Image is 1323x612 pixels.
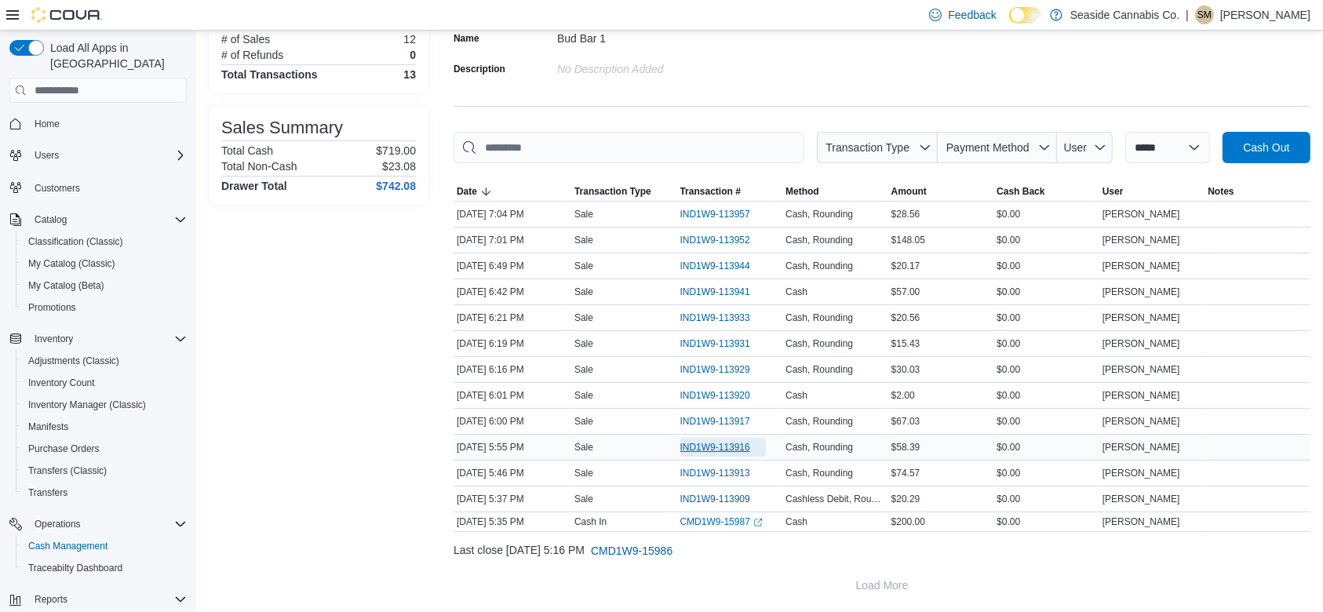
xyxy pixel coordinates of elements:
[410,49,416,61] p: 0
[585,535,679,566] button: CMD1W9-15986
[28,301,76,314] span: Promotions
[454,438,571,457] div: [DATE] 5:55 PM
[28,355,119,367] span: Adjustments (Classic)
[1102,515,1180,528] span: [PERSON_NAME]
[997,185,1044,198] span: Cash Back
[28,179,86,198] a: Customers
[891,515,925,528] span: $200.00
[574,441,593,454] p: Sale
[457,185,477,198] span: Date
[574,311,593,324] p: Sale
[16,350,193,372] button: Adjustments (Classic)
[28,377,95,389] span: Inventory Count
[1070,5,1179,24] p: Seaside Cannabis Co.
[680,334,766,353] button: IND1W9-113931
[22,352,187,370] span: Adjustments (Classic)
[16,297,193,319] button: Promotions
[454,63,505,75] label: Description
[680,311,750,324] span: IND1W9-113933
[22,417,187,436] span: Manifests
[31,7,102,23] img: Cova
[1102,286,1180,298] span: [PERSON_NAME]
[3,144,193,166] button: Users
[1057,132,1113,163] button: User
[16,231,193,253] button: Classification (Classic)
[680,234,750,246] span: IND1W9-113952
[376,144,416,157] p: $719.00
[993,231,1099,250] div: $0.00
[1064,141,1088,154] span: User
[454,231,571,250] div: [DATE] 7:01 PM
[1243,140,1289,155] span: Cash Out
[1102,185,1124,198] span: User
[680,412,766,431] button: IND1W9-113917
[785,260,853,272] span: Cash, Rounding
[571,182,677,201] button: Transaction Type
[3,328,193,350] button: Inventory
[938,132,1057,163] button: Payment Method
[1102,234,1180,246] span: [PERSON_NAME]
[221,68,318,81] h4: Total Transactions
[1102,415,1180,428] span: [PERSON_NAME]
[785,415,853,428] span: Cash, Rounding
[22,537,114,556] a: Cash Management
[454,205,571,224] div: [DATE] 7:04 PM
[1102,493,1180,505] span: [PERSON_NAME]
[993,464,1099,483] div: $0.00
[22,483,187,502] span: Transfers
[680,438,766,457] button: IND1W9-113916
[16,416,193,438] button: Manifests
[891,286,920,298] span: $57.00
[785,389,807,402] span: Cash
[454,490,571,508] div: [DATE] 5:37 PM
[785,515,807,528] span: Cash
[1208,185,1234,198] span: Notes
[891,363,920,376] span: $30.03
[574,493,593,505] p: Sale
[22,276,111,295] a: My Catalog (Beta)
[753,518,763,527] svg: External link
[1186,5,1189,24] p: |
[680,260,750,272] span: IND1W9-113944
[785,363,853,376] span: Cash, Rounding
[22,276,187,295] span: My Catalog (Beta)
[1009,7,1042,24] input: Dark Mode
[22,461,113,480] a: Transfers (Classic)
[454,570,1310,601] button: Load More
[16,535,193,557] button: Cash Management
[35,213,67,226] span: Catalog
[22,254,187,273] span: My Catalog (Classic)
[22,559,129,577] a: Traceabilty Dashboard
[3,176,193,199] button: Customers
[891,311,920,324] span: $20.56
[3,209,193,231] button: Catalog
[993,205,1099,224] div: $0.00
[1197,5,1212,24] span: SM
[28,115,66,133] a: Home
[680,515,763,528] a: CMD1W9-15987External link
[574,467,593,479] p: Sale
[856,577,909,593] span: Load More
[826,141,909,154] span: Transaction Type
[574,286,593,298] p: Sale
[3,112,193,135] button: Home
[1195,5,1214,24] div: Suzanne Melanson
[946,141,1030,154] span: Payment Method
[221,160,297,173] h6: Total Non-Cash
[1102,260,1180,272] span: [PERSON_NAME]
[22,298,187,317] span: Promotions
[16,253,193,275] button: My Catalog (Classic)
[574,363,593,376] p: Sale
[1223,132,1310,163] button: Cash Out
[454,282,571,301] div: [DATE] 6:42 PM
[22,395,152,414] a: Inventory Manager (Classic)
[22,254,122,273] a: My Catalog (Classic)
[1102,208,1180,220] span: [PERSON_NAME]
[993,512,1099,531] div: $0.00
[16,372,193,394] button: Inventory Count
[22,298,82,317] a: Promotions
[993,334,1099,353] div: $0.00
[680,231,766,250] button: IND1W9-113952
[574,234,593,246] p: Sale
[22,395,187,414] span: Inventory Manager (Classic)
